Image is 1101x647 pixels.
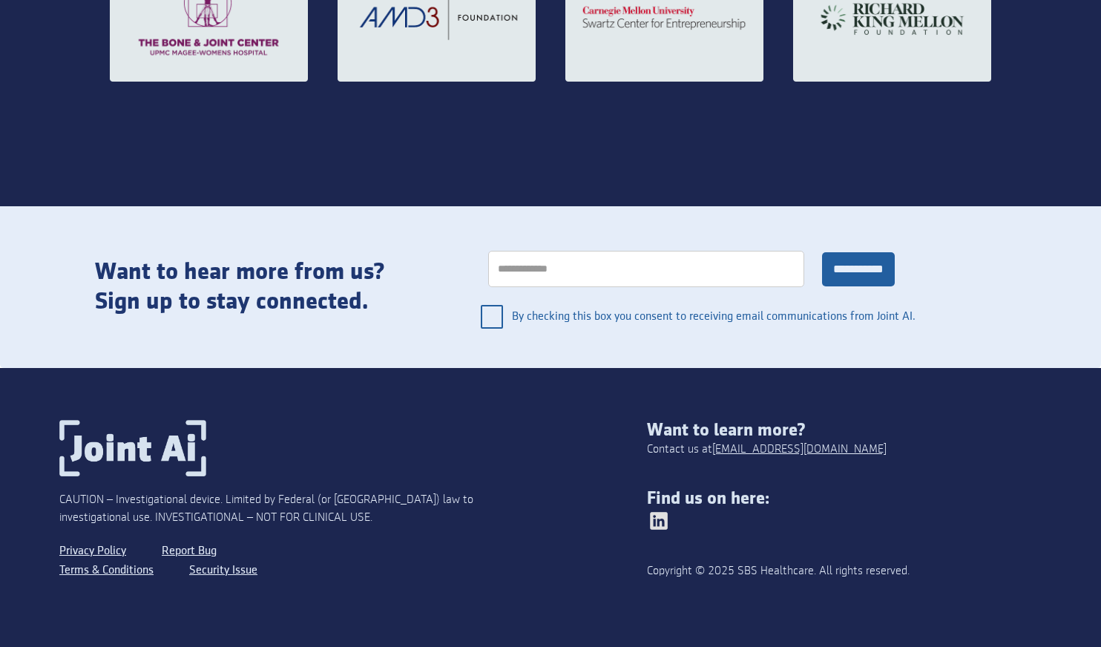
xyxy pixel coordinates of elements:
[189,561,257,580] a: Security Issue
[162,542,217,561] a: Report Bug
[59,542,126,561] a: Privacy Policy
[512,299,917,335] span: By checking this box you consent to receiving email communications from Joint AI.
[712,441,887,459] a: [EMAIL_ADDRESS][DOMAIN_NAME]
[59,491,529,527] div: CAUTION – Investigational device. Limited by Federal (or [GEOGRAPHIC_DATA]) law to investigationa...
[647,441,887,459] div: Contact us at
[647,420,1042,441] div: Want to learn more?
[647,488,1042,509] div: Find us on here:
[647,562,963,580] div: Copyright © 2025 SBS Healthcare. All rights reserved.
[95,257,436,317] div: Want to hear more from us? Sign up to stay connected.
[466,236,917,338] form: general interest
[59,561,154,580] a: Terms & Conditions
